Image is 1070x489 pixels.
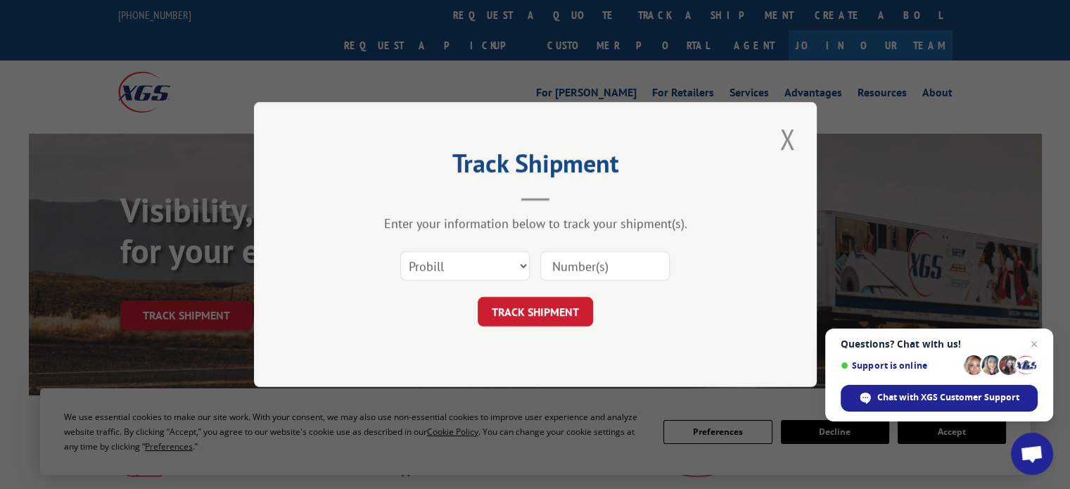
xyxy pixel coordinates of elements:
[324,215,746,231] div: Enter your information below to track your shipment(s).
[841,338,1038,350] span: Questions? Chat with us!
[1011,433,1053,475] a: Open chat
[775,120,799,158] button: Close modal
[877,391,1019,404] span: Chat with XGS Customer Support
[841,360,959,371] span: Support is online
[540,251,670,281] input: Number(s)
[841,385,1038,412] span: Chat with XGS Customer Support
[478,297,593,326] button: TRACK SHIPMENT
[324,153,746,180] h2: Track Shipment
